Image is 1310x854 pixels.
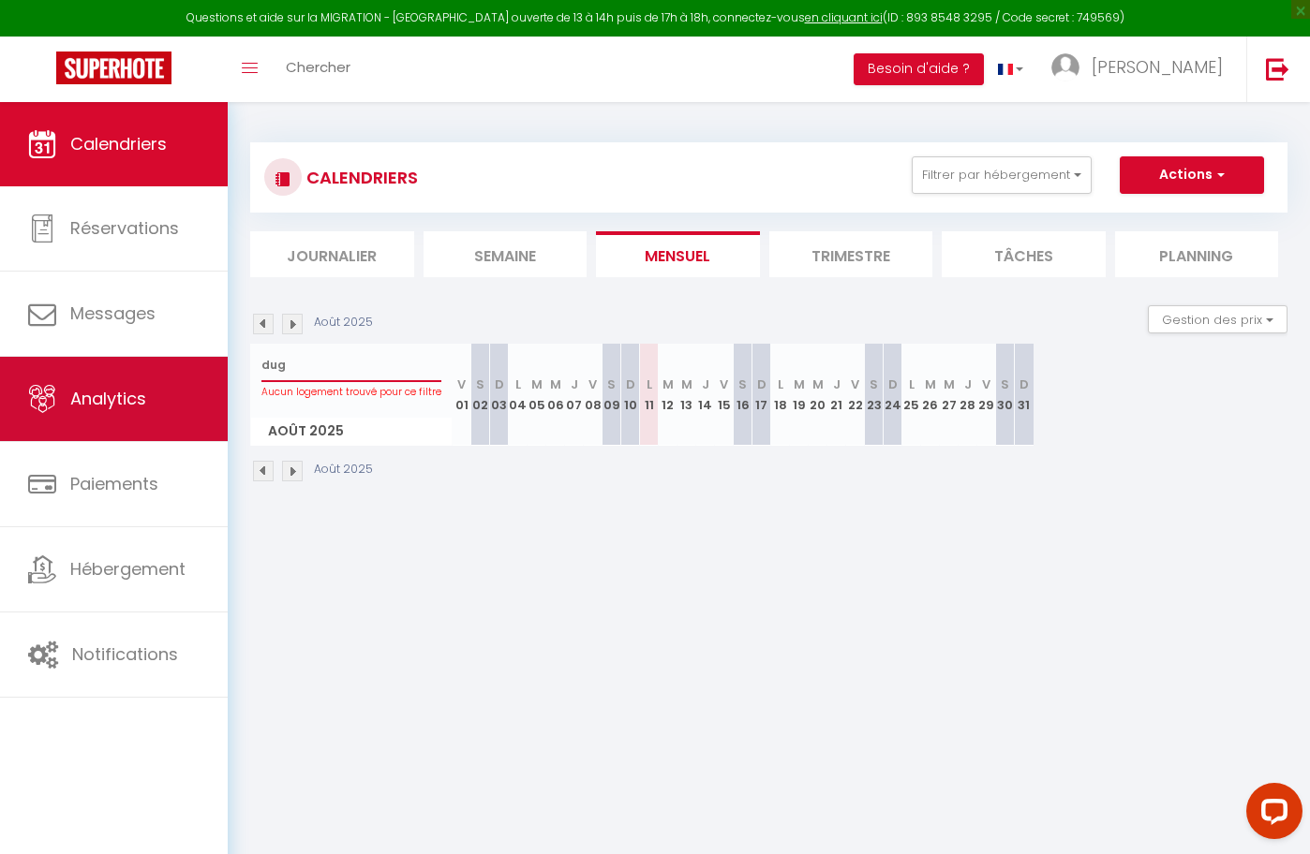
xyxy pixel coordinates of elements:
th: 31 [1015,344,1034,446]
th: 07 [565,344,584,446]
input: Rechercher un logement... [261,348,441,382]
th: 08 [584,344,603,446]
th: 06 [546,344,565,446]
abbr: L [647,375,652,393]
abbr: V [851,375,859,393]
img: ... [1051,53,1079,81]
p: Août 2025 [314,314,373,331]
th: 22 [846,344,865,446]
th: 25 [902,344,921,446]
abbr: S [738,375,747,393]
th: 24 [884,344,902,446]
abbr: V [588,375,597,393]
abbr: M [662,375,674,393]
abbr: S [870,375,878,393]
th: 29 [977,344,996,446]
th: 01 [453,344,471,446]
span: Calendriers [70,132,167,155]
button: Besoin d'aide ? [854,53,984,85]
li: Trimestre [769,231,933,277]
span: Messages [70,302,156,325]
th: 13 [677,344,696,446]
th: 15 [715,344,734,446]
span: [PERSON_NAME] [1092,55,1223,79]
th: 02 [471,344,490,446]
abbr: M [925,375,936,393]
abbr: D [495,375,504,393]
button: Filtrer par hébergement [912,156,1092,194]
button: Gestion des prix [1148,305,1288,333]
span: Chercher [286,57,350,77]
a: en cliquant ici [805,9,883,25]
abbr: D [757,375,767,393]
abbr: M [794,375,805,393]
span: Notifications [72,642,178,666]
abbr: D [626,375,635,393]
abbr: M [550,375,561,393]
abbr: J [571,375,578,393]
button: Actions [1120,156,1264,194]
th: 28 [959,344,977,446]
th: 30 [996,344,1015,446]
span: Août 2025 [251,418,452,445]
abbr: J [702,375,709,393]
th: 14 [696,344,715,446]
abbr: J [833,375,841,393]
li: Semaine [424,231,588,277]
p: Août 2025 [314,461,373,479]
abbr: M [531,375,543,393]
th: 09 [603,344,621,446]
th: 26 [921,344,940,446]
abbr: S [607,375,616,393]
span: Analytics [70,387,146,410]
abbr: L [515,375,521,393]
th: 17 [752,344,771,446]
img: Super Booking [56,52,171,84]
abbr: M [812,375,824,393]
abbr: D [1020,375,1029,393]
abbr: L [778,375,783,393]
abbr: D [888,375,898,393]
th: 05 [528,344,546,446]
span: Paiements [70,472,158,495]
th: 16 [734,344,752,446]
abbr: M [944,375,955,393]
abbr: M [681,375,692,393]
small: Aucun logement trouvé pour ce filtre [261,385,441,399]
th: 21 [827,344,846,446]
th: 03 [490,344,509,446]
th: 19 [790,344,809,446]
th: 12 [659,344,677,446]
abbr: V [982,375,990,393]
th: 23 [865,344,884,446]
th: 18 [771,344,790,446]
span: Hébergement [70,557,186,581]
abbr: V [457,375,466,393]
abbr: S [1001,375,1009,393]
th: 11 [640,344,659,446]
abbr: J [964,375,972,393]
li: Planning [1115,231,1279,277]
a: ... [PERSON_NAME] [1037,37,1246,102]
th: 10 [621,344,640,446]
img: logout [1266,57,1289,81]
th: 04 [509,344,528,446]
li: Mensuel [596,231,760,277]
a: Chercher [272,37,365,102]
li: Journalier [250,231,414,277]
abbr: V [720,375,728,393]
span: Réservations [70,216,179,240]
iframe: LiveChat chat widget [1231,775,1310,854]
h3: CALENDRIERS [302,156,418,199]
th: 20 [809,344,827,446]
li: Tâches [942,231,1106,277]
abbr: S [476,375,484,393]
abbr: L [909,375,915,393]
th: 27 [940,344,959,446]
